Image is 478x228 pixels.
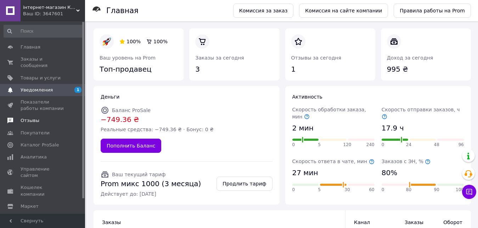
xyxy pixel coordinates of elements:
[456,187,464,193] span: 100
[299,4,388,18] a: Комиссия на сайте компании
[438,219,462,226] span: Оборот
[318,142,321,148] span: 5
[406,142,411,148] span: 24
[21,203,39,210] span: Маркет
[21,166,66,179] span: Управление сайтом
[21,87,53,93] span: Уведомления
[292,107,366,119] span: Скорость обработки заказа, мин
[292,94,322,100] span: Активность
[21,184,66,197] span: Кошелек компании
[394,4,471,18] a: Правила работы на Prom
[343,142,352,148] span: 120
[382,123,404,133] span: 17.9 ч
[366,142,375,148] span: 240
[112,107,151,113] span: Баланс ProSale
[216,177,272,191] a: Продлить тариф
[21,99,66,112] span: Показатели работы компании
[396,219,423,226] span: Заказы
[101,179,201,189] span: Prom микс 1000 (3 месяца)
[101,126,214,133] span: Реальные средства: −749.36 ₴ · Бонус: 0 ₴
[101,94,119,100] span: Деньги
[462,185,476,199] button: Чат с покупателем
[406,187,411,193] span: 80
[292,159,375,164] span: Скорость ответа в чате, мин
[318,187,321,193] span: 5
[382,168,397,178] span: 80%
[21,142,59,148] span: Каталог ProSale
[21,56,66,69] span: Заказы и сообщения
[434,142,439,148] span: 48
[126,39,141,44] span: 100%
[23,11,85,17] div: Ваш ID: 3647601
[459,142,464,148] span: 96
[382,187,384,193] span: 0
[434,187,439,193] span: 90
[369,187,374,193] span: 60
[102,219,121,225] span: Заказы
[292,142,295,148] span: 0
[112,172,165,177] span: Ваш текущий тариф
[4,25,84,38] input: Поиск
[21,130,50,136] span: Покупатели
[21,44,40,50] span: Главная
[382,142,384,148] span: 0
[233,4,294,18] a: Комиссия за заказ
[344,187,350,193] span: 30
[292,187,295,193] span: 0
[21,117,39,124] span: Отзывы
[382,107,460,119] span: Скорость отправки заказов, ч
[354,219,370,225] span: Канал
[74,87,81,93] span: 1
[101,139,161,153] a: Пополнить Баланс
[292,123,314,133] span: 2 мин
[106,6,139,15] h1: Главная
[21,154,47,160] span: Аналитика
[153,39,168,44] span: 100%
[21,75,61,81] span: Товары и услуги
[292,168,318,178] span: 27 мин
[101,115,214,125] span: −749.36 ₴
[23,4,76,11] span: інтернет-магазин Кіт Муркіт
[101,190,201,198] span: Действует до: [DATE]
[382,159,431,164] span: Заказов с ЭН, %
